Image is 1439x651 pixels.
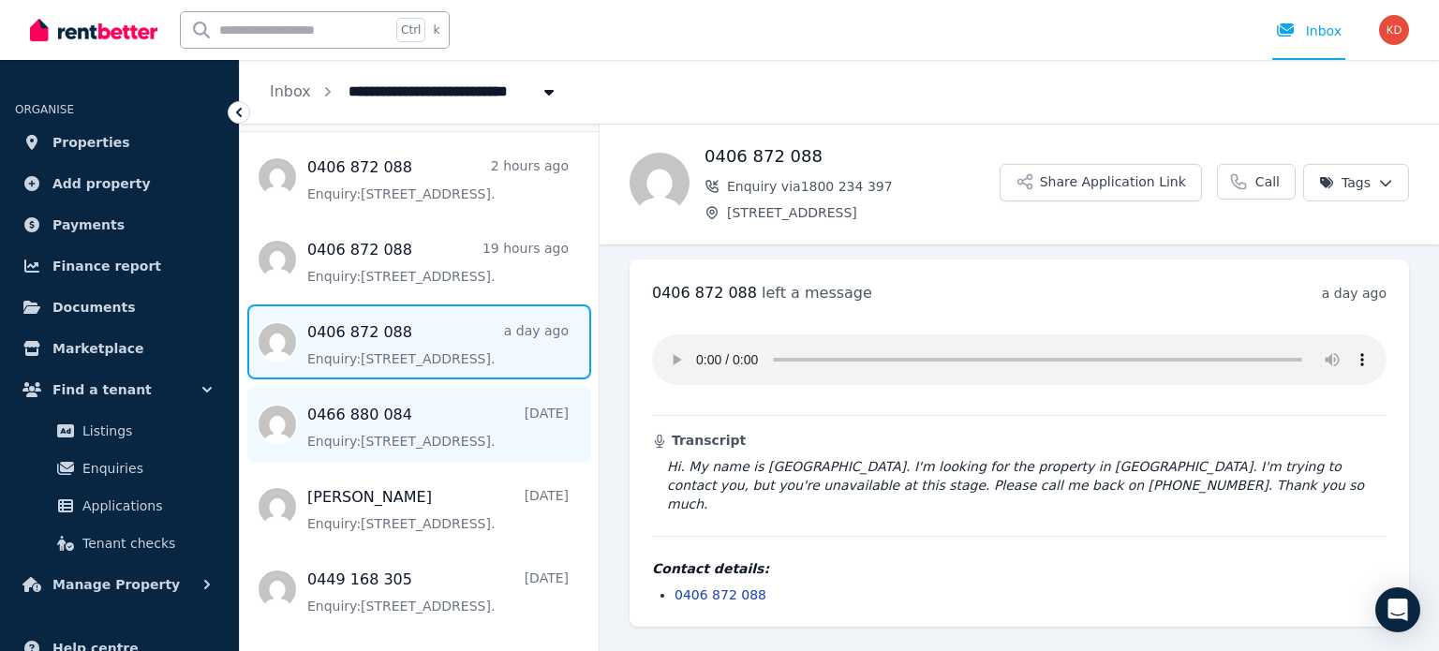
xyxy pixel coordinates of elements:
[82,420,209,442] span: Listings
[396,18,425,42] span: Ctrl
[307,239,569,286] a: 0406 872 08819 hours agoEnquiry:[STREET_ADDRESS].
[762,284,872,302] span: left a message
[307,156,569,203] a: 0406 872 0882 hours agoEnquiry:[STREET_ADDRESS].
[52,131,130,154] span: Properties
[22,450,216,487] a: Enquiries
[15,124,224,161] a: Properties
[1255,172,1280,191] span: Call
[52,172,151,195] span: Add property
[652,457,1387,513] blockquote: Hi. My name is [GEOGRAPHIC_DATA]. I'm looking for the property in [GEOGRAPHIC_DATA]. I'm trying t...
[1322,286,1387,301] time: a day ago
[52,573,180,596] span: Manage Property
[15,566,224,603] button: Manage Property
[1000,164,1202,201] button: Share Application Link
[307,486,569,533] a: [PERSON_NAME][DATE]Enquiry:[STREET_ADDRESS].
[270,82,311,100] a: Inbox
[630,153,690,213] img: 0406 872 088
[15,247,224,285] a: Finance report
[52,296,136,318] span: Documents
[15,371,224,408] button: Find a tenant
[15,206,224,244] a: Payments
[22,412,216,450] a: Listings
[675,587,766,602] a: 0406 872 088
[307,569,569,615] a: 0449 168 305[DATE]Enquiry:[STREET_ADDRESS].
[30,16,157,44] img: RentBetter
[1375,587,1420,632] div: Open Intercom Messenger
[52,214,125,236] span: Payments
[15,165,224,202] a: Add property
[652,559,1387,578] h4: Contact details:
[1217,164,1296,200] a: Call
[15,103,74,116] span: ORGANISE
[82,532,209,555] span: Tenant checks
[82,457,209,480] span: Enquiries
[1276,22,1342,40] div: Inbox
[15,289,224,326] a: Documents
[652,284,757,302] span: 0406 872 088
[727,177,1000,196] span: Enquiry via 1800 234 397
[705,143,1000,170] h1: 0406 872 088
[15,330,224,367] a: Marketplace
[307,404,569,451] a: 0466 880 084[DATE]Enquiry:[STREET_ADDRESS].
[1319,173,1371,192] span: Tags
[22,525,216,562] a: Tenant checks
[307,321,569,368] a: 0406 872 088a day agoEnquiry:[STREET_ADDRESS].
[727,203,1000,222] span: [STREET_ADDRESS]
[652,431,1387,450] h3: Transcript
[433,22,439,37] span: k
[52,337,143,360] span: Marketplace
[52,255,161,277] span: Finance report
[1379,15,1409,45] img: Kevin Dinh
[1303,164,1409,201] button: Tags
[240,60,588,124] nav: Breadcrumb
[22,487,216,525] a: Applications
[52,378,152,401] span: Find a tenant
[82,495,209,517] span: Applications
